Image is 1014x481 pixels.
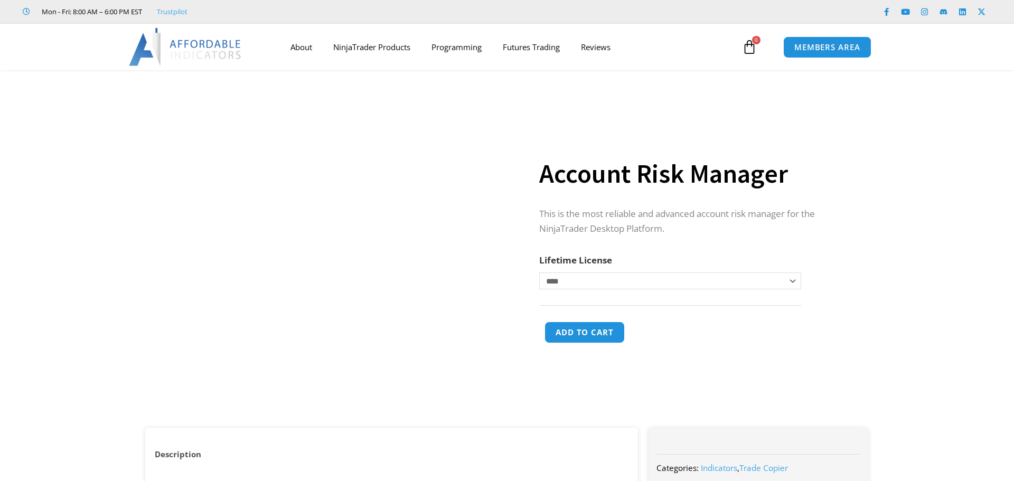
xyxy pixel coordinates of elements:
[39,5,142,18] span: Mon - Fri: 8:00 AM – 6:00 PM EST
[157,5,187,18] a: Trustpilot
[539,155,848,192] h1: Account Risk Manager
[701,463,788,473] span: ,
[129,28,242,66] img: LogoAI | Affordable Indicators – NinjaTrader
[323,35,421,59] a: NinjaTrader Products
[570,35,621,59] a: Reviews
[752,36,760,44] span: 0
[280,35,323,59] a: About
[492,35,570,59] a: Futures Trading
[739,463,788,473] a: Trade Copier
[656,463,699,473] span: Categories:
[783,36,871,58] a: MEMBERS AREA
[280,35,739,59] nav: Menu
[145,444,211,465] a: Description
[421,35,492,59] a: Programming
[539,254,612,266] label: Lifetime License
[539,206,848,237] p: This is the most reliable and advanced account risk manager for the NinjaTrader Desktop Platform.
[726,32,773,62] a: 0
[544,322,625,343] button: Add to cart
[701,463,737,473] a: Indicators
[794,43,860,51] span: MEMBERS AREA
